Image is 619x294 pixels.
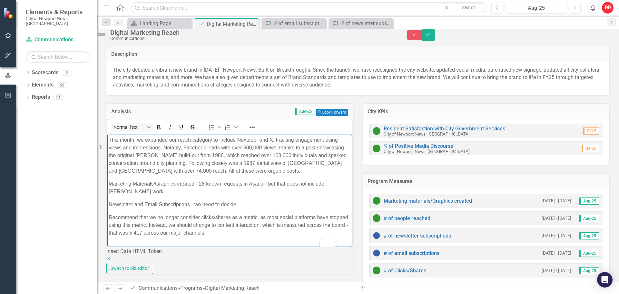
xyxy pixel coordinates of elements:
a: Scorecards [32,69,58,76]
div: 55 [57,82,67,88]
div: Landing Page [140,19,190,27]
div: Digital Marketing Reach [207,20,257,28]
a: Landing Page [129,19,190,27]
div: Insert Data HTML Token [106,248,353,255]
a: Marketing materials/Graphics created [384,198,472,204]
a: Communications [26,36,90,44]
small: City of Newport News, [GEOGRAPHIC_DATA] [384,149,470,154]
div: 2 [62,70,72,76]
h3: City KPIs [368,109,604,115]
button: Search [453,3,485,12]
div: Bullet list [206,123,222,132]
span: Elements & Reports [26,8,90,16]
div: Communications [110,36,394,41]
a: % of Positive Media Discourse [384,143,453,149]
div: 21 [53,95,64,100]
small: City of Newport News, [GEOGRAPHIC_DATA] [26,16,90,26]
span: Q4-25 [582,145,599,152]
a: Resident Satisfaction with City Government Services [384,126,505,132]
button: Aug-25 [505,2,567,14]
div: # of email subscriptions [274,19,324,27]
h3: Program Measures [368,178,604,184]
div: Open Intercom Messenger [597,272,613,288]
span: Aug-25 [295,108,315,115]
div: Digital Marketing Reach [110,29,394,36]
span: Search [462,5,476,10]
a: # of newsletter subscriptions [384,233,451,239]
button: Block Normal Text [111,123,153,132]
button: Italic [164,123,175,132]
span: Aug-25 [579,250,599,257]
a: Reports [32,94,50,101]
h3: Description [111,51,604,57]
span: Aug-25 [579,215,599,222]
img: On Target [373,214,380,222]
a: Programs [180,285,202,291]
button: RR [602,2,614,14]
h3: Analysis [111,109,175,115]
small: [DATE] - [DATE] [542,215,571,221]
img: No Information [373,232,380,239]
button: Underline [176,123,187,132]
small: [DATE] - [DATE] [542,250,571,256]
img: No Information [373,249,380,257]
small: [DATE] - [DATE] [542,198,571,204]
span: Aug-25 [579,198,599,205]
small: [DATE] - [DATE] [542,268,571,274]
a: # of people reached [384,215,430,221]
div: Digital Marketing Reach [205,285,260,291]
a: # of email subscriptions [263,19,324,27]
img: ClearPoint Strategy [3,7,15,18]
a: # of Clicks/Shares [384,268,426,274]
small: City of Newport News, [GEOGRAPHIC_DATA] [384,131,470,137]
img: On Target [373,197,380,205]
a: Elements [32,81,54,89]
div: Numbered list [222,123,239,132]
div: Aug-25 [507,4,565,12]
small: [DATE] - [DATE] [542,233,571,239]
button: Bold [153,123,164,132]
p: The city debuted a vibrant new brand in [DATE] - Newport News: Built on Breakthroughs. Since the ... [113,66,603,89]
a: Communications [139,285,178,291]
button: Switch to old editor [106,263,153,274]
a: # of email subscriptions [384,250,439,256]
iframe: Rich Text Area [107,135,352,247]
input: Search Below... [26,51,90,63]
img: On Target [373,267,380,274]
img: Not Defined [97,29,107,40]
span: FY25 [583,127,599,135]
button: Strikethrough [187,123,198,132]
img: On Target [373,127,380,135]
div: # of newsletter subscriptions [341,19,391,27]
a: # of newsletter subscriptions [330,19,391,27]
img: On Target [373,145,380,152]
div: » » [129,285,353,292]
span: Normal Text [113,125,145,130]
span: Aug-25 [579,267,599,274]
span: Aug-25 [579,232,599,239]
input: Search ClearPoint... [131,2,486,14]
button: Copy Forward [316,109,348,116]
button: Reveal or hide additional toolbar items [247,123,258,132]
